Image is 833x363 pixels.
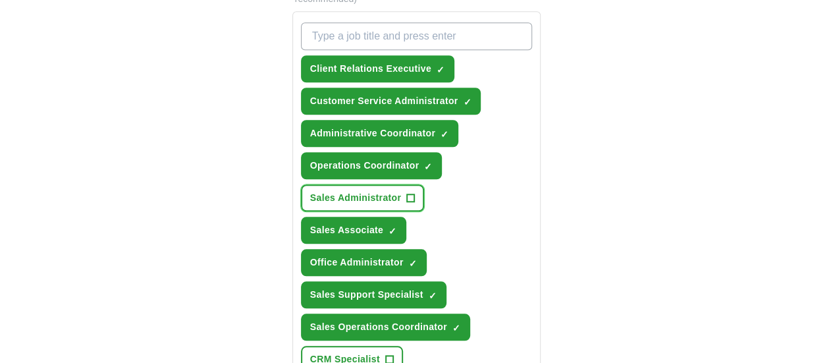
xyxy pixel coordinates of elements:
span: ✓ [463,97,471,107]
span: Administrative Coordinator [310,126,435,140]
span: Operations Coordinator [310,159,419,173]
span: Customer Service Administrator [310,94,458,108]
span: Client Relations Executive [310,62,431,76]
button: Sales Administrator [301,184,424,211]
span: ✓ [429,291,437,301]
span: Sales Administrator [310,191,401,205]
button: Sales Operations Coordinator✓ [301,314,470,341]
span: Sales Associate [310,223,383,237]
button: Customer Service Administrator✓ [301,88,481,115]
span: ✓ [389,226,396,237]
span: Office Administrator [310,256,404,269]
button: Office Administrator✓ [301,249,427,276]
span: ✓ [452,323,460,333]
span: ✓ [441,129,448,140]
span: ✓ [409,258,417,269]
span: ✓ [424,161,432,172]
button: Client Relations Executive✓ [301,55,454,82]
span: Sales Support Specialist [310,288,423,302]
button: Operations Coordinator✓ [301,152,443,179]
span: ✓ [437,65,444,75]
button: Sales Support Specialist✓ [301,281,446,308]
button: Administrative Coordinator✓ [301,120,458,147]
button: Sales Associate✓ [301,217,406,244]
input: Type a job title and press enter [301,22,533,50]
span: Sales Operations Coordinator [310,320,447,334]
